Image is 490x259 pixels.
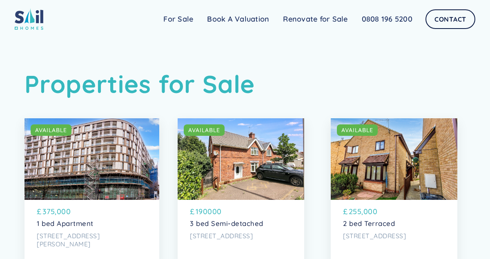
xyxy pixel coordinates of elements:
a: 0808 196 5200 [355,11,419,27]
a: For Sale [156,11,200,27]
h1: Properties for Sale [24,69,465,99]
p: £ [37,206,42,217]
p: [STREET_ADDRESS] [343,232,445,240]
div: AVAILABLE [188,126,220,134]
a: Renovate for Sale [276,11,354,27]
p: 190000 [196,206,222,217]
a: Book A Valuation [200,11,276,27]
p: 3 bed Semi-detached [190,219,292,228]
p: £ [190,206,195,217]
p: 255,000 [349,206,378,217]
p: [STREET_ADDRESS][PERSON_NAME] [37,232,147,248]
div: AVAILABLE [341,126,373,134]
p: 2 bed Terraced [343,219,445,228]
img: sail home logo colored [15,8,43,30]
p: [STREET_ADDRESS] [190,232,292,240]
p: £ [343,206,348,217]
div: AVAILABLE [35,126,67,134]
p: 375,000 [42,206,71,217]
p: 1 bed Apartment [37,219,147,228]
a: Contact [425,9,475,29]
